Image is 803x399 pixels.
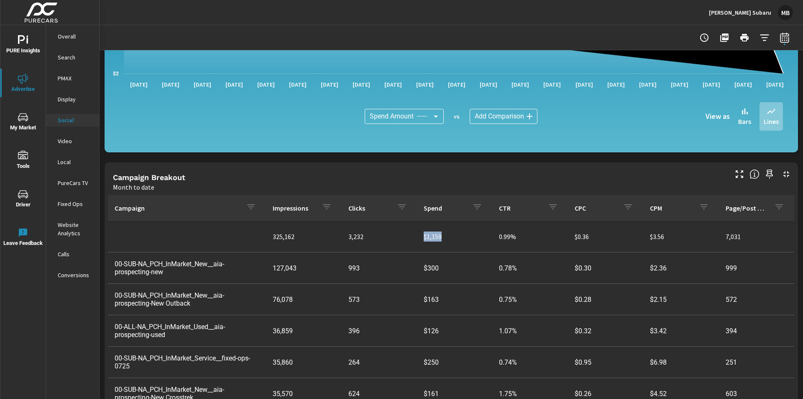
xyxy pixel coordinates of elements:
h5: Campaign Breakout [113,173,185,182]
p: 325,162 [273,232,335,242]
td: 573 [342,289,417,310]
div: Website Analytics [46,219,99,239]
p: CTR [499,204,541,212]
td: 36,859 [266,320,341,342]
p: Local [58,158,92,166]
p: [DATE] [156,80,185,89]
p: Clicks [348,204,390,212]
p: Lines [764,116,779,126]
td: $0.95 [568,352,643,373]
p: [DATE] [220,80,249,89]
div: PureCars TV [46,177,99,189]
div: Search [46,51,99,64]
p: 7,031 [726,232,788,242]
td: $163 [417,289,492,310]
p: [DATE] [760,80,790,89]
span: Save this to your personalized report [763,167,776,181]
td: $126 [417,320,492,342]
td: 251 [719,352,794,373]
p: [DATE] [124,80,153,89]
p: Conversions [58,271,92,279]
button: "Export Report to PDF" [716,29,733,46]
p: $1,159 [424,232,486,242]
p: $3.56 [650,232,712,242]
td: 993 [342,257,417,279]
div: MB [778,5,793,20]
p: Search [58,53,92,62]
p: 3,232 [348,232,410,242]
div: Add Comparison [470,109,537,124]
td: $250 [417,352,492,373]
p: [DATE] [410,80,440,89]
td: $2.36 [643,257,719,279]
p: [DATE] [570,80,599,89]
td: 0.74% [492,352,568,373]
p: [DATE] [537,80,567,89]
button: Select Date Range [776,29,793,46]
p: [DATE] [633,80,662,89]
p: 0.99% [499,232,561,242]
p: [DATE] [697,80,726,89]
div: Calls [46,248,99,260]
text: $2 [113,71,119,77]
td: 999 [719,257,794,279]
span: My Market [3,112,43,133]
td: 0.75% [492,289,568,310]
td: 0.78% [492,257,568,279]
div: nav menu [0,25,46,256]
td: $0.28 [568,289,643,310]
p: Display [58,95,92,103]
td: $2.15 [643,289,719,310]
td: 396 [342,320,417,342]
p: [DATE] [347,80,376,89]
div: Spend Amount [365,109,444,124]
p: [DATE] [283,80,312,89]
td: $300 [417,257,492,279]
td: 00-SUB-NA_PCH_InMarket_New__aia-prospecting-new [108,253,266,283]
div: PMAX [46,72,99,85]
td: 1.07% [492,320,568,342]
p: Social [58,116,92,124]
span: PURE Insights [3,35,43,56]
span: This is a summary of Social performance results by campaign. Each column can be sorted. [749,169,760,179]
p: CPM [650,204,692,212]
p: Month to date [113,182,154,192]
p: Campaign [115,204,239,212]
p: [DATE] [442,80,471,89]
p: [DATE] [601,80,631,89]
p: [DATE] [315,80,344,89]
p: Calls [58,250,92,258]
p: $0.36 [575,232,637,242]
p: Page/Post Action [726,204,767,212]
td: 00-SUB-NA_PCH_InMarket_New__aia-prospecting-New Outback [108,285,266,314]
td: 394 [719,320,794,342]
div: Overall [46,30,99,43]
p: CPC [575,204,616,212]
p: [DATE] [378,80,408,89]
button: Print Report [736,29,753,46]
span: Spend Amount [370,112,414,121]
span: Tools [3,151,43,171]
div: Social [46,114,99,126]
td: $6.98 [643,352,719,373]
p: [DATE] [729,80,758,89]
h6: View as [706,112,730,121]
p: Impressions [273,204,315,212]
p: Spend [424,204,465,212]
td: 572 [719,289,794,310]
button: Make Fullscreen [733,167,746,181]
td: $3.42 [643,320,719,342]
p: [DATE] [665,80,694,89]
div: Video [46,135,99,147]
td: 00-SUB-NA_PCH_InMarket_Service__fixed-ops-0725 [108,348,266,377]
td: 264 [342,352,417,373]
td: $0.32 [568,320,643,342]
div: Display [46,93,99,106]
p: [DATE] [474,80,503,89]
span: Advertise [3,74,43,94]
p: Fixed Ops [58,200,92,208]
span: Driver [3,189,43,210]
td: 35,860 [266,352,341,373]
div: Local [46,156,99,168]
p: [DATE] [251,80,281,89]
